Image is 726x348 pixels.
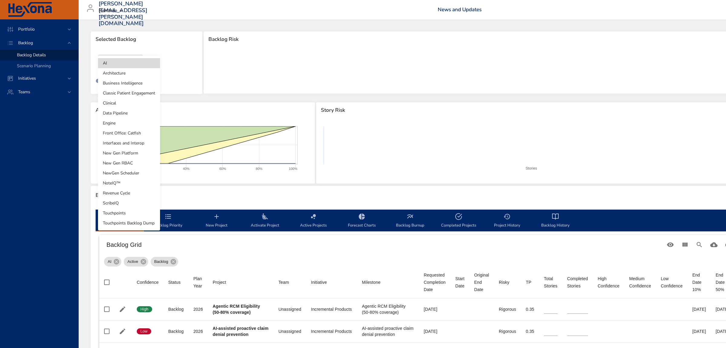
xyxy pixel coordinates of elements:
li: Engine [98,118,160,128]
li: New Gen Platform [98,148,160,158]
li: ScribeIQ [98,198,160,208]
li: New Gen RBAC [98,158,160,168]
li: AI [98,58,160,68]
li: NewGen Scheduler [98,168,160,178]
li: Revenue Cycle [98,188,160,198]
li: Data Pipeline [98,108,160,118]
li: Classic Patient Engagement [98,88,160,98]
li: Business Intelligence [98,78,160,88]
li: Architecture [98,68,160,78]
li: Front Office: Catfish [98,128,160,138]
li: Touchpoints [98,208,160,218]
li: Interfaces and Interop [98,138,160,148]
li: Clinical [98,98,160,108]
li: Touchpoints Backlog Dump [98,218,160,228]
li: NoteIQ™ [98,178,160,188]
